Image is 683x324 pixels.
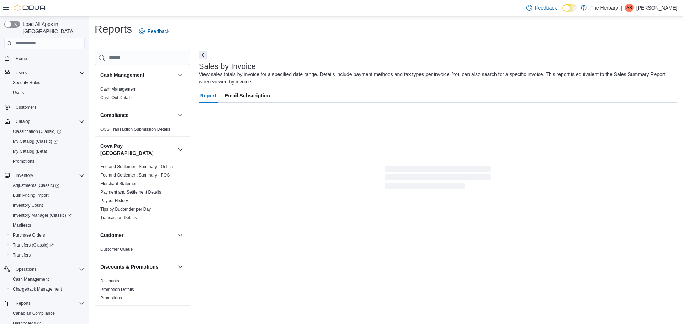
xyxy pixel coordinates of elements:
a: Classification (Classic) [10,127,64,136]
span: My Catalog (Beta) [10,147,85,156]
span: Cash Management [13,276,49,282]
h3: Customer [100,232,123,239]
span: OCS Transaction Submission Details [100,126,170,132]
span: Home [13,54,85,63]
a: Transfers [10,251,33,259]
button: Users [1,68,88,78]
span: Customers [16,104,36,110]
a: Cash Management [10,275,52,283]
button: Customer [100,232,175,239]
a: Payment and Settlement Details [100,190,161,195]
a: Payout History [100,198,128,203]
span: Tips by Budtender per Day [100,206,151,212]
span: Transfers [10,251,85,259]
span: Promotions [100,295,122,301]
span: Users [13,69,85,77]
span: Promotion Details [100,287,134,292]
button: Catalog [13,117,33,126]
a: Classification (Classic) [7,126,88,136]
a: My Catalog (Classic) [10,137,60,146]
button: Inventory Count [7,200,88,210]
a: My Catalog (Classic) [7,136,88,146]
a: Inventory Manager (Classic) [7,210,88,220]
a: Transaction Details [100,215,137,220]
div: Alex Saez [625,4,634,12]
span: Cash Management [10,275,85,283]
button: Discounts & Promotions [176,263,185,271]
span: Inventory [13,171,85,180]
span: Transfers (Classic) [13,242,54,248]
p: [PERSON_NAME] [636,4,677,12]
span: Chargeback Management [13,286,62,292]
a: Home [13,54,30,63]
p: | [621,4,622,12]
span: Users [10,88,85,97]
span: Transaction Details [100,215,137,221]
span: Cash Out Details [100,95,133,101]
button: Reports [13,299,33,308]
span: Canadian Compliance [13,310,55,316]
a: Users [10,88,27,97]
div: Discounts & Promotions [95,277,190,305]
button: Compliance [176,111,185,119]
a: Adjustments (Classic) [10,181,62,190]
button: Security Roles [7,78,88,88]
span: Feedback [148,28,169,35]
a: Security Roles [10,79,43,87]
div: Customer [95,245,190,256]
button: Inventory [1,171,88,180]
span: Inventory Count [13,202,43,208]
span: Report [200,88,216,103]
span: Transfers [13,252,31,258]
button: Compliance [100,112,175,119]
button: Purchase Orders [7,230,88,240]
span: Inventory [16,173,33,178]
span: Security Roles [10,79,85,87]
span: My Catalog (Beta) [13,148,47,154]
button: My Catalog (Beta) [7,146,88,156]
span: Purchase Orders [13,232,45,238]
span: Manifests [13,222,31,228]
a: Cash Out Details [100,95,133,100]
button: Chargeback Management [7,284,88,294]
span: Merchant Statement [100,181,139,187]
button: Cash Management [7,274,88,284]
span: Catalog [16,119,30,124]
a: Transfers (Classic) [10,241,57,249]
h1: Reports [95,22,132,36]
a: Transfers (Classic) [7,240,88,250]
span: Discounts [100,278,119,284]
a: Promotion Details [100,287,134,292]
span: Inventory Manager (Classic) [10,211,85,220]
h3: Discounts & Promotions [100,263,158,270]
a: Chargeback Management [10,285,65,293]
span: Adjustments (Classic) [13,183,59,188]
a: Inventory Manager (Classic) [10,211,74,220]
span: Customers [13,103,85,112]
div: Cova Pay [GEOGRAPHIC_DATA] [95,162,190,225]
span: My Catalog (Classic) [13,139,58,144]
button: Cash Management [100,71,175,79]
span: Bulk Pricing Import [10,191,85,200]
span: Inventory Count [10,201,85,210]
span: Chargeback Management [10,285,85,293]
button: Customers [1,102,88,112]
span: Reports [13,299,85,308]
span: Security Roles [13,80,40,86]
button: Operations [13,265,39,274]
span: Purchase Orders [10,231,85,239]
button: Transfers [7,250,88,260]
div: View sales totals by invoice for a specified date range. Details include payment methods and tax ... [199,71,674,86]
span: Canadian Compliance [10,309,85,318]
span: Email Subscription [225,88,270,103]
button: Reports [1,298,88,308]
span: Fee and Settlement Summary - Online [100,164,173,169]
span: Home [16,56,27,61]
span: Users [16,70,27,76]
span: Promotions [13,158,35,164]
span: My Catalog (Classic) [10,137,85,146]
div: Compliance [95,125,190,136]
button: Promotions [7,156,88,166]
